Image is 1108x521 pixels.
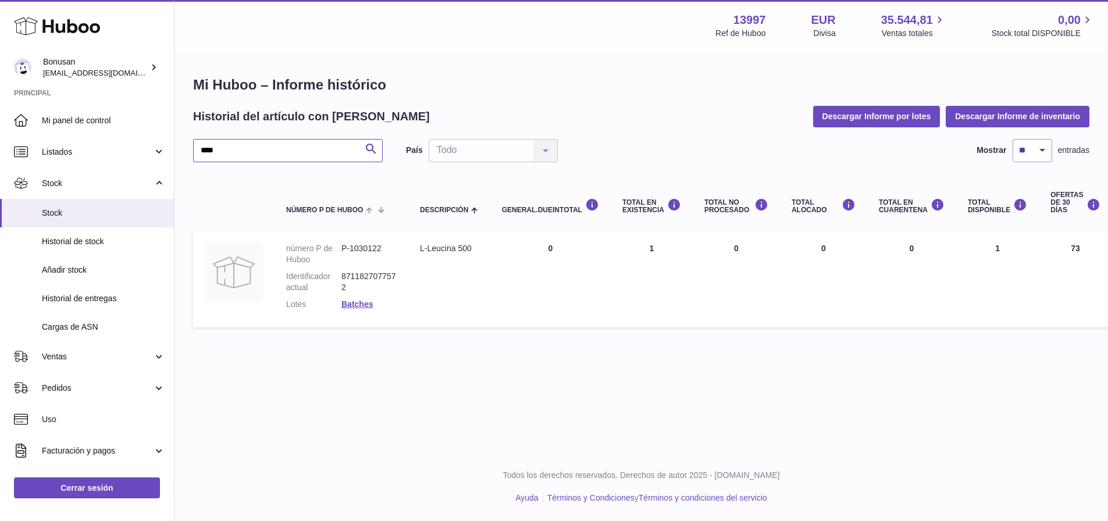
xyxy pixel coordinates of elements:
[910,244,914,253] span: 0
[811,12,835,28] strong: EUR
[341,299,373,309] a: Batches
[286,243,341,265] dt: número P de Huboo
[286,299,341,310] dt: Lotes
[490,231,611,327] td: 0
[881,12,933,28] span: 35.544,81
[780,231,867,327] td: 0
[956,231,1039,327] td: 1
[622,198,681,214] div: Total en EXISTENCIA
[946,106,1089,127] button: Descargar Informe de inventario
[341,271,397,293] dd: 8711827077572
[881,12,946,39] a: 35.544,81 Ventas totales
[42,236,165,247] span: Historial de stock
[639,493,767,502] a: Términos y condiciones del servicio
[420,243,479,254] div: L-Leucina 500
[42,293,165,304] span: Historial de entregas
[341,243,397,265] dd: P-1030122
[42,351,153,362] span: Ventas
[42,178,153,189] span: Stock
[733,12,766,28] strong: 13997
[1058,12,1081,28] span: 0,00
[43,56,148,78] div: Bonusan
[205,243,263,301] img: product image
[42,414,165,425] span: Uso
[286,271,341,293] dt: Identificador actual
[184,470,1099,481] p: Todos los derechos reservados. Derechos de autor 2025 - [DOMAIN_NAME]
[42,322,165,333] span: Cargas de ASN
[42,147,153,158] span: Listados
[42,265,165,276] span: Añadir stock
[42,208,165,219] span: Stock
[611,231,693,327] td: 1
[704,198,768,214] div: Total NO PROCESADO
[1058,145,1089,156] span: entradas
[42,445,153,456] span: Facturación y pagos
[813,106,940,127] button: Descargar Informe por lotes
[992,12,1094,39] a: 0,00 Stock total DISPONIBLE
[543,493,767,504] li: y
[406,145,423,156] label: País
[992,28,1094,39] span: Stock total DISPONIBLE
[1050,191,1100,215] div: OFERTAS DE 30 DÍAS
[42,115,165,126] span: Mi panel de control
[547,493,635,502] a: Términos y Condiciones
[968,198,1027,214] div: Total DISPONIBLE
[814,28,836,39] div: Divisa
[515,493,538,502] a: Ayuda
[882,28,946,39] span: Ventas totales
[502,198,599,214] div: general.dueInTotal
[977,145,1006,156] label: Mostrar
[42,383,153,394] span: Pedidos
[14,477,160,498] a: Cerrar sesión
[420,206,468,214] span: Descripción
[43,68,171,77] span: [EMAIL_ADDRESS][DOMAIN_NAME]
[715,28,765,39] div: Ref de Huboo
[693,231,780,327] td: 0
[879,198,945,214] div: Total en CUARENTENA
[14,59,31,76] img: info@bonusan.es
[286,206,363,214] span: número P de Huboo
[193,109,430,124] h2: Historial del artículo con [PERSON_NAME]
[792,198,856,214] div: Total ALOCADO
[193,76,1089,94] h1: Mi Huboo – Informe histórico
